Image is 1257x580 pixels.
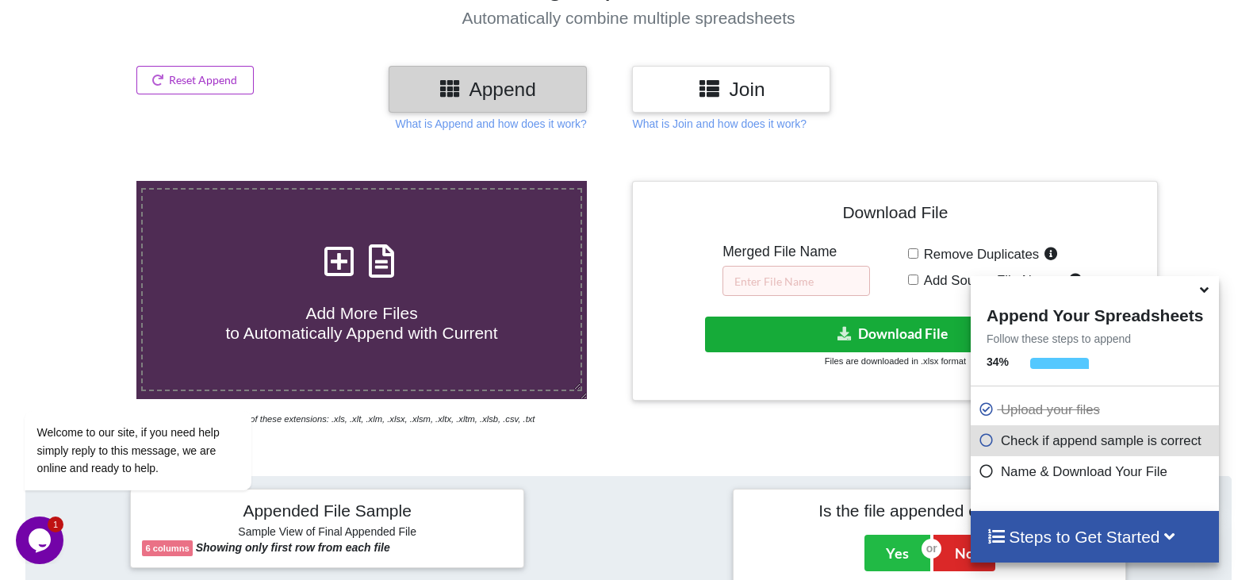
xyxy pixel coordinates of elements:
span: Remove Duplicates [918,247,1040,262]
iframe: chat widget [16,267,301,509]
i: You can select files with any of these extensions: .xls, .xlt, .xlm, .xlsx, .xlsm, .xltx, .xltm, ... [136,414,535,424]
b: Showing only first row from each file [196,541,390,554]
h3: Append [400,78,575,101]
p: Check if append sample is correct [979,431,1215,451]
h6: Sample View of Final Appended File [142,525,512,541]
p: Upload your files [979,400,1215,420]
button: No [933,535,995,571]
p: What is Append and how does it work? [395,116,586,132]
p: Name & Download Your File [979,462,1215,482]
p: Follow these steps to append [971,331,1219,347]
h3: Join [644,78,818,101]
h4: Appended File Sample [142,501,512,523]
small: Files are downloaded in .xlsx format [825,356,966,366]
span: Add More Files to Automatically Append with Current [225,304,497,342]
h4: Download File [644,193,1146,238]
iframe: chat widget [16,517,67,564]
b: 6 columns [145,544,189,553]
h4: Is the file appended correctly? [745,501,1114,520]
h4: Append Your Spreadsheets [971,302,1219,325]
input: Enter File Name [722,266,870,296]
button: Reset Append [136,66,254,94]
button: Download File [705,317,1082,352]
span: Add Source File Names [918,273,1064,288]
p: What is Join and how does it work? [632,116,806,132]
h5: Merged File Name [722,244,870,260]
b: 34 % [987,355,1009,368]
h4: Steps to Get Started [987,527,1203,547]
button: Yes [864,535,930,571]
